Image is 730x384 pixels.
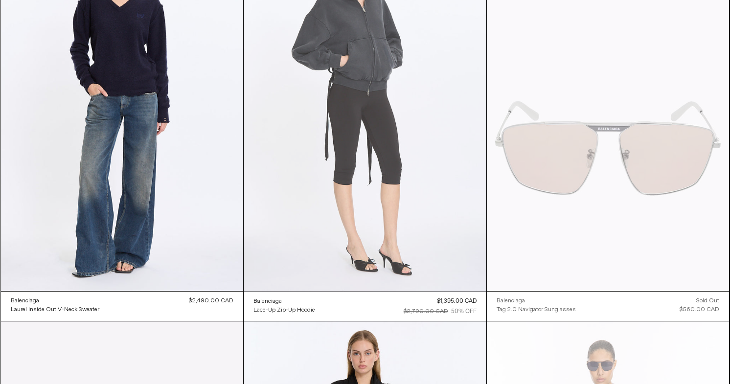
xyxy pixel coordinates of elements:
[680,305,719,314] div: $560.00 CAD
[11,297,39,305] div: Balenciaga
[11,296,99,305] a: Balenciaga
[696,296,719,305] div: Sold out
[253,297,315,306] a: Balenciaga
[497,305,576,314] a: Tag 2.0 Navigator Sunglasses
[497,306,576,314] div: Tag 2.0 Navigator Sunglasses
[451,307,477,316] div: 50% OFF
[437,297,477,306] div: $1,395.00 CAD
[497,297,525,305] div: Balenciaga
[11,306,99,314] div: Laurel Inside Out V-Neck Sweater
[253,297,282,306] div: Balenciaga
[497,296,576,305] a: Balenciaga
[253,306,315,315] a: Lace-Up Zip-Up Hoodie
[11,305,99,314] a: Laurel Inside Out V-Neck Sweater
[189,296,233,305] div: $2,490.00 CAD
[404,307,448,316] div: $2,790.00 CAD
